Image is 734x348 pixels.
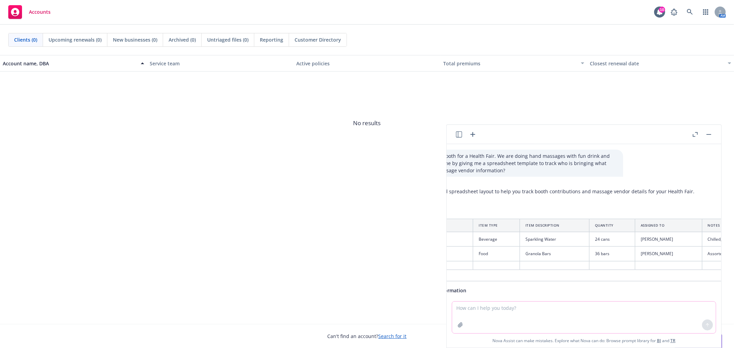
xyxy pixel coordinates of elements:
[659,7,665,13] div: 10
[520,219,589,232] th: Item Description
[589,219,635,232] th: Quantity
[14,36,37,43] span: Clients (0)
[670,338,676,344] a: TR
[473,247,520,261] td: Food
[113,36,157,43] span: New businesses (0)
[147,55,294,72] button: Service team
[207,36,248,43] span: Untriaged files (0)
[443,60,577,67] div: Total premiums
[699,5,713,19] a: Switch app
[169,36,196,43] span: Archived (0)
[589,232,635,247] td: 24 cans
[295,36,341,43] span: Customer Directory
[260,36,283,43] span: Reporting
[590,60,724,67] div: Closest renewal date
[587,55,734,72] button: Closest renewal date
[635,219,702,232] th: Assigned To
[520,232,589,247] td: Sparkling Water
[589,247,635,261] td: 36 bars
[520,247,589,261] td: Granola Bars
[3,60,137,67] div: Account name, DBA
[294,55,440,72] button: Active policies
[473,219,520,232] th: Item Type
[296,60,438,67] div: Active policies
[379,333,407,339] a: Search for it
[449,334,719,348] span: Nova Assist can make mistakes. Explore what Nova can do: Browse prompt library for and
[635,232,702,247] td: [PERSON_NAME]
[49,36,102,43] span: Upcoming renewals (0)
[399,152,616,174] p: We are planning a booth for a Health Fair. We are doing hand massages with fun drink and food. Ca...
[150,60,291,67] div: Service team
[657,338,661,344] a: BI
[440,55,587,72] button: Total premiums
[635,247,702,261] td: [PERSON_NAME]
[473,232,520,247] td: Beverage
[6,2,53,22] a: Accounts
[328,333,407,340] span: Can't find an account?
[29,9,51,15] span: Accounts
[667,5,681,19] a: Report a Bug
[683,5,697,19] a: Search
